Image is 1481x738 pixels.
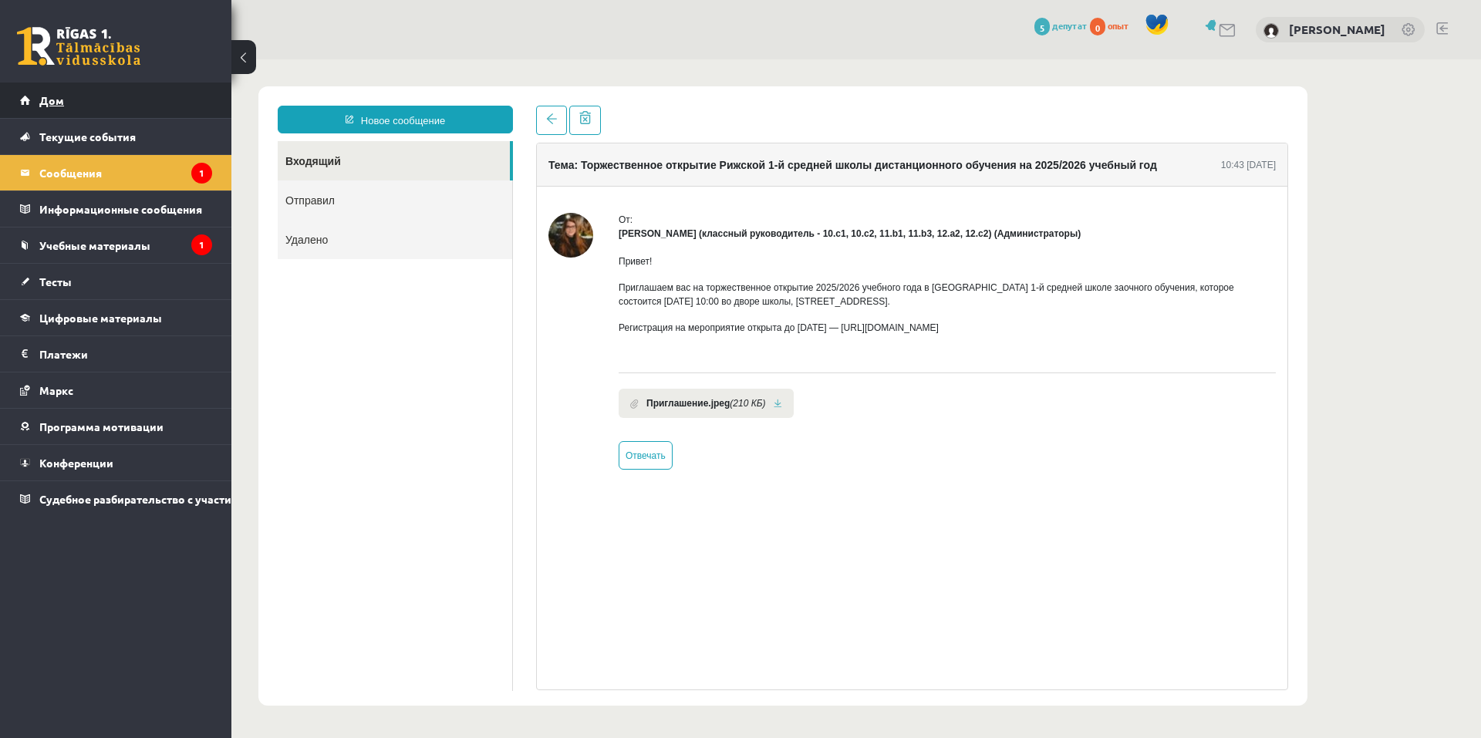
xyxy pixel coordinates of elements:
[20,119,212,154] a: Текущие события
[17,27,140,66] a: Рижская 1-я средняя школа заочного обучения
[39,383,73,397] font: Маркс
[1040,22,1044,34] font: 5
[39,275,72,288] font: Тесты
[1052,19,1088,32] font: депутат
[387,223,1003,248] font: Приглашаем вас на торжественное открытие 2025/2026 учебного года в [GEOGRAPHIC_DATA] 1-й средней ...
[199,167,204,179] font: 1
[39,420,164,433] font: Программа мотивации
[20,445,212,480] a: Конференции
[20,336,212,372] a: Платежи
[46,121,281,160] a: Отправил
[387,382,441,410] a: Отвечать
[20,227,212,263] a: Учебные материалы
[1095,22,1100,34] font: 0
[39,130,136,143] font: Текущие события
[20,83,212,118] a: Дом
[387,169,849,180] font: [PERSON_NAME] (классный руководитель - 10.c1, 10.c2, 11.b1, 11.b3, 12.a2, 12.c2) (Администраторы)
[20,155,212,190] a: Сообщения1
[317,153,362,198] img: Анда Лайне Ятниеце (классный руководитель - 10.c1, 10.c2, 11.b1, 11.b3, 12.a2, 12.c2)
[20,372,212,408] a: Маркс
[20,409,212,444] a: Программа мотивации
[39,456,113,470] font: Конференции
[54,96,110,108] font: Входящий
[415,339,498,349] font: Приглашение.jpeg
[39,347,88,361] font: Платежи
[317,99,926,112] font: Тема: Торжественное открытие Рижской 1-й средней школы дистанционного обучения на 2025/2026 учебн...
[1090,19,1137,32] a: 0 опыт
[46,46,282,74] a: Новое сообщение
[1034,19,1088,32] a: 5 депутат
[54,174,96,187] font: Удалено
[39,202,202,216] font: Информационные сообщения
[39,492,337,506] font: Судебное разбирательство с участием [PERSON_NAME]
[199,238,204,251] font: 1
[20,300,212,335] a: Цифровые материалы
[498,339,534,349] font: (210 КБ)
[20,481,212,517] a: Судебное разбирательство с участием [PERSON_NAME]
[387,155,401,166] font: От:
[20,191,212,227] a: Информационные сообщения1
[46,82,278,121] a: Входящий
[1263,23,1279,39] img: Никита Немиро
[130,56,214,67] font: Новое сообщение
[54,135,103,147] font: Отправил
[39,166,102,180] font: Сообщения
[39,93,64,107] font: Дом
[39,311,162,325] font: Цифровые материалы
[990,100,1044,111] font: 10:43 [DATE]
[1108,19,1129,32] font: опыт
[20,264,212,299] a: Тесты
[39,238,150,252] font: Учебные материалы
[1289,22,1385,37] a: [PERSON_NAME]
[387,197,420,207] font: Привет!
[46,160,281,200] a: Удалено
[387,263,707,274] font: Регистрация на мероприятие открыта до [DATE] — [URL][DOMAIN_NAME]
[394,391,434,402] font: Отвечать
